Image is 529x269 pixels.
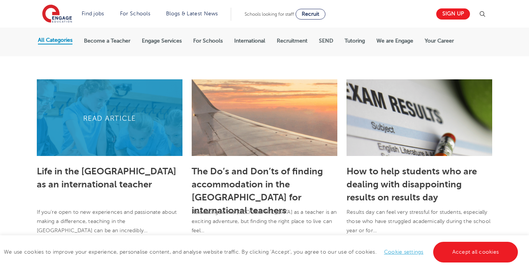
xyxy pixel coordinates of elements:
a: The Do’s and Don’ts of finding accommodation in the [GEOGRAPHIC_DATA] for international teachers [192,166,323,216]
a: Recruit [296,9,325,20]
label: International [234,38,265,44]
label: We are Engage [376,38,413,44]
p: Results day can feel very stressful for students, especially those who have struggled academicall... [347,208,492,235]
label: SEND [319,38,333,44]
a: Find jobs [82,11,104,16]
a: Cookie settings [384,249,424,255]
a: Blogs & Latest News [166,11,218,16]
span: Schools looking for staff [245,11,294,17]
label: All Categories [38,37,72,44]
span: We use cookies to improve your experience, personalise content, and analyse website traffic. By c... [4,249,520,255]
a: How to help students who are dealing with disappointing results on results day [347,166,477,203]
span: Recruit [302,11,319,17]
label: Recruitment [277,38,307,44]
label: Tutoring [345,38,365,44]
label: Become a Teacher [84,38,130,44]
label: For Schools [193,38,223,44]
a: For Schools [120,11,150,16]
label: Your Career [425,38,454,44]
img: Engage Education [42,5,72,24]
label: Engage Services [142,38,182,44]
a: Sign up [436,8,470,20]
a: Accept all cookies [433,242,518,262]
p: Relocating to the [GEOGRAPHIC_DATA] as a teacher is an exciting adventure, but finding the right ... [192,208,337,235]
p: If you’re open to new experiences and passionate about making a difference, teaching in the [GEOG... [37,208,182,235]
a: Life in the [GEOGRAPHIC_DATA] as an international teacher [37,166,176,190]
